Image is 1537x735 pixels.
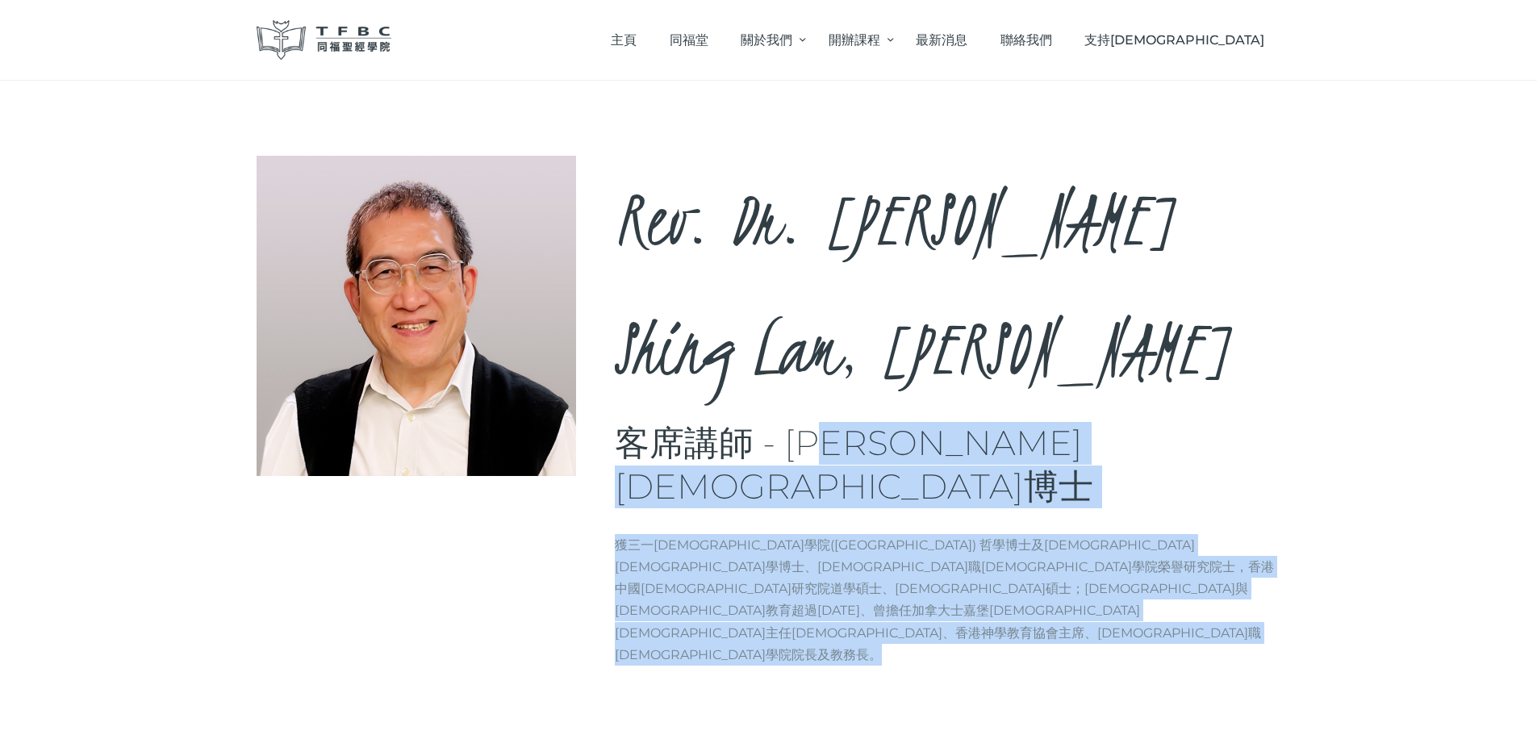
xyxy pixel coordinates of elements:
[615,156,1281,414] h2: Rev. Dr. [PERSON_NAME] Shing Lam, [PERSON_NAME]
[725,16,812,64] a: 關於我們
[812,16,899,64] a: 開辦課程
[984,16,1068,64] a: 聯絡我們
[595,16,654,64] a: 主頁
[1068,16,1281,64] a: 支持[DEMOGRAPHIC_DATA]
[829,32,880,48] span: 開辦課程
[916,32,967,48] span: 最新消息
[670,32,708,48] span: 同福堂
[615,422,1281,508] h3: 客席講師 - [PERSON_NAME][DEMOGRAPHIC_DATA]博士
[741,32,792,48] span: 關於我們
[257,156,577,476] img: Rev. Dr. Li Shing Lam, Derek
[611,32,637,48] span: 主頁
[615,534,1281,666] p: 獲三一[DEMOGRAPHIC_DATA]學院([GEOGRAPHIC_DATA]) 哲學博士及[DEMOGRAPHIC_DATA][DEMOGRAPHIC_DATA]學博士、[DEMOGRAP...
[653,16,725,64] a: 同福堂
[1084,32,1264,48] span: 支持[DEMOGRAPHIC_DATA]
[257,20,392,60] img: 同福聖經學院 TFBC
[1000,32,1052,48] span: 聯絡我們
[900,16,984,64] a: 最新消息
